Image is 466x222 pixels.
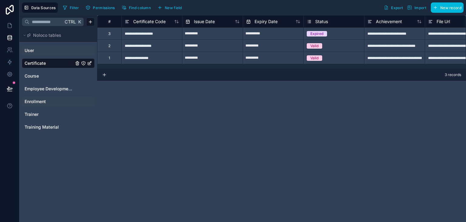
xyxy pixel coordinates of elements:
[22,122,95,132] div: Training Material
[109,56,110,61] div: 1
[25,86,74,92] a: Employee Development Log
[22,46,95,55] div: User
[25,111,74,117] a: Trainer
[33,32,61,38] span: Noloco tables
[25,73,74,79] a: Course
[64,18,76,26] span: Ctrl
[155,3,184,12] button: New field
[165,5,182,10] span: New field
[22,97,95,106] div: Enrollment
[25,99,74,105] a: Enrollment
[376,19,402,25] span: Achievement
[22,84,95,94] div: Employee Development Log
[310,55,319,61] div: Valid
[414,5,426,10] span: Import
[22,71,95,81] div: Course
[22,58,95,68] div: Certificate
[391,5,403,10] span: Export
[445,72,461,77] span: 3 records
[431,2,464,13] button: New record
[255,19,278,25] span: Expiry Date
[129,5,151,10] span: Find column
[440,5,461,10] span: New record
[382,2,405,13] button: Export
[108,31,110,36] div: 3
[83,3,119,12] a: Permissions
[77,20,82,24] span: K
[25,111,39,117] span: Trainer
[108,43,110,48] div: 2
[25,73,39,79] span: Course
[25,124,59,130] span: Training Material
[315,19,328,25] span: Status
[25,60,74,66] a: Certificate
[437,19,450,25] span: File Url
[133,19,166,25] span: Certificate Code
[310,31,323,36] div: Expired
[22,2,58,13] button: Data Sources
[93,5,115,10] span: Permissions
[405,2,428,13] button: Import
[83,3,117,12] button: Permissions
[25,99,46,105] span: Enrollment
[194,19,215,25] span: Issue Date
[60,3,81,12] button: Filter
[25,124,74,130] a: Training Material
[120,3,153,12] button: Find column
[22,109,95,119] div: Trainer
[25,47,34,54] span: User
[102,19,117,24] div: #
[22,31,91,40] button: Noloco tables
[25,60,46,66] span: Certificate
[31,5,56,10] span: Data Sources
[428,2,464,13] a: New record
[25,47,74,54] a: User
[70,5,79,10] span: Filter
[310,43,319,49] div: Valid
